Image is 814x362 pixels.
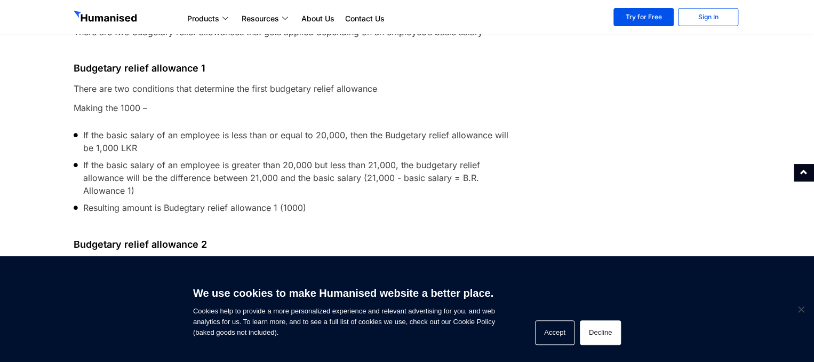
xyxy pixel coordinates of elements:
h6: We use cookies to make Humanised website a better place. [193,286,495,301]
a: Resources [236,12,296,25]
span: Decline [795,304,806,314]
a: About Us [296,12,340,25]
span: Cookies help to provide a more personalized experience and relevant advertising for you, and web ... [193,280,495,338]
h4: Budgetary relief allowance 2 [74,240,515,249]
span: Resulting amount is Budegtary relief allowance 1 (1000) [79,201,306,214]
span: If the basic salary of an employee is greater than 20,000 but less than 21,000, the budgetary rel... [79,159,515,197]
img: GetHumanised Logo [74,11,139,25]
a: Products [182,12,236,25]
button: Decline [580,320,621,345]
span: If the basic salary of an employee is less than or equal to 20,000, then the Budgetary relief all... [79,129,515,154]
p: There are two conditions that determine the first budgetary relief allowance [74,82,515,96]
a: Contact Us [340,12,390,25]
h4: Budgetary relief allowance 1 [74,64,515,73]
a: Sign In [678,8,738,26]
p: Making the 1000 – [74,101,515,115]
button: Accept [535,320,574,345]
a: Try for Free [613,8,674,26]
